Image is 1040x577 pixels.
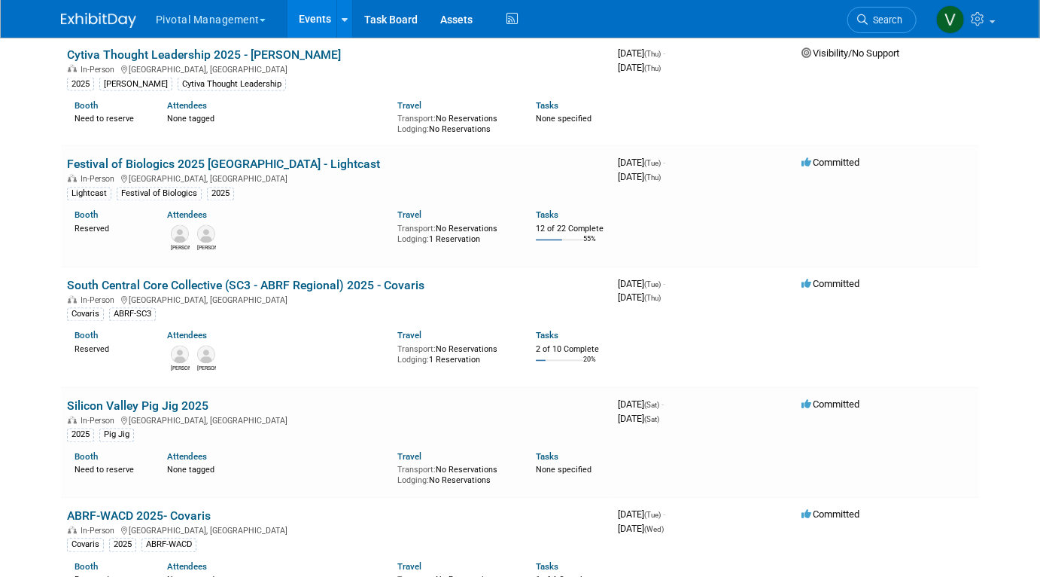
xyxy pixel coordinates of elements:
[75,463,144,476] div: Need to reserve
[536,452,558,463] a: Tasks
[618,399,664,411] span: [DATE]
[67,188,111,201] div: Lightcast
[536,210,558,221] a: Tasks
[801,157,859,169] span: Committed
[67,399,208,414] a: Silicon Valley Pig Jig 2025
[644,416,659,424] span: (Sat)
[644,174,661,182] span: (Thu)
[178,78,286,91] div: Cytiva Thought Leadership
[68,65,77,72] img: In-Person Event
[99,78,172,91] div: [PERSON_NAME]
[397,331,421,341] a: Travel
[75,331,98,341] a: Booth
[68,296,77,304] img: In-Person Event
[397,114,436,124] span: Transport:
[75,210,98,221] a: Booth
[801,279,859,290] span: Committed
[117,188,202,201] div: Festival of Biologics
[397,342,513,365] div: No Reservations 1 Reservation
[67,78,94,91] div: 2025
[397,345,436,355] span: Transport:
[583,356,596,377] td: 20%
[663,157,665,169] span: -
[618,172,661,183] span: [DATE]
[868,14,902,26] span: Search
[536,224,606,235] div: 12 of 22 Complete
[644,526,664,534] span: (Wed)
[68,175,77,182] img: In-Person Event
[397,235,429,245] span: Lodging:
[167,100,207,111] a: Attendees
[81,175,119,185] span: In-Person
[644,401,659,410] span: (Sat)
[618,157,665,169] span: [DATE]
[81,527,119,536] span: In-Person
[167,111,387,125] div: None tagged
[67,279,424,293] a: South Central Core Collective (SC3 - ABRF Regional) 2025 - Covaris
[68,417,77,424] img: In-Person Event
[167,452,207,463] a: Attendees
[618,292,661,304] span: [DATE]
[167,562,207,572] a: Attendees
[618,509,665,521] span: [DATE]
[644,50,661,58] span: (Thu)
[397,466,436,475] span: Transport:
[67,509,211,524] a: ABRF-WACD 2025- Covaris
[663,47,665,59] span: -
[618,414,659,425] span: [DATE]
[61,13,136,28] img: ExhibitDay
[536,100,558,111] a: Tasks
[75,100,98,111] a: Booth
[67,308,104,322] div: Covaris
[536,562,558,572] a: Tasks
[197,364,216,373] div: Tom O'Hare
[67,157,380,172] a: Festival of Biologics 2025 [GEOGRAPHIC_DATA] - Lightcast
[397,210,421,221] a: Travel
[167,210,207,221] a: Attendees
[75,111,144,125] div: Need to reserve
[75,452,98,463] a: Booth
[397,100,421,111] a: Travel
[397,452,421,463] a: Travel
[99,429,134,442] div: Pig Jig
[397,356,429,365] span: Lodging:
[644,64,661,72] span: (Thu)
[661,399,664,411] span: -
[801,509,859,521] span: Committed
[141,539,196,552] div: ABRF-WACD
[644,295,661,303] span: (Thu)
[936,5,965,34] img: Valerie Weld
[207,188,234,201] div: 2025
[197,346,215,364] img: Tom O'Hare
[81,296,119,306] span: In-Person
[67,524,606,536] div: [GEOGRAPHIC_DATA], [GEOGRAPHIC_DATA]
[801,399,859,411] span: Committed
[644,160,661,168] span: (Tue)
[109,308,156,322] div: ABRF-SC3
[644,281,661,289] span: (Tue)
[81,65,119,75] span: In-Person
[197,225,215,243] img: Carrie Maynard
[167,463,387,476] div: None tagged
[67,429,94,442] div: 2025
[397,111,513,135] div: No Reservations No Reservations
[618,62,661,73] span: [DATE]
[67,539,104,552] div: Covaris
[171,243,190,252] div: Scott Brouilette
[67,47,341,62] a: Cytiva Thought Leadership 2025 - [PERSON_NAME]
[81,417,119,426] span: In-Person
[67,63,606,75] div: [GEOGRAPHIC_DATA], [GEOGRAPHIC_DATA]
[197,243,216,252] div: Carrie Maynard
[397,463,513,486] div: No Reservations No Reservations
[663,279,665,290] span: -
[67,414,606,426] div: [GEOGRAPHIC_DATA], [GEOGRAPHIC_DATA]
[75,342,144,356] div: Reserved
[109,539,136,552] div: 2025
[618,524,664,535] span: [DATE]
[618,279,665,290] span: [DATE]
[397,476,429,486] span: Lodging:
[67,294,606,306] div: [GEOGRAPHIC_DATA], [GEOGRAPHIC_DATA]
[397,221,513,245] div: No Reservations 1 Reservation
[68,527,77,534] img: In-Person Event
[167,331,207,341] a: Attendees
